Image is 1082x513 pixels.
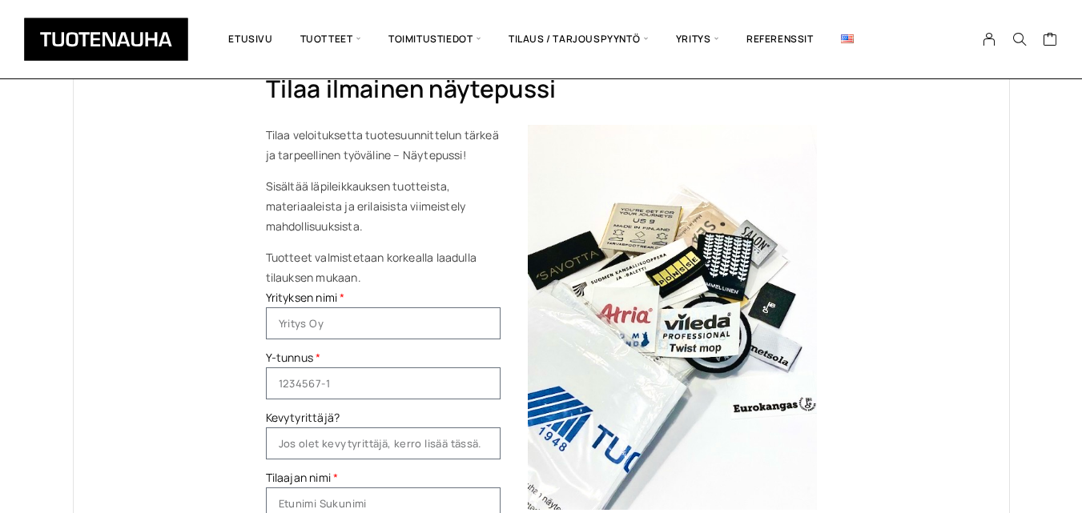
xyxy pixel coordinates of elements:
[266,307,501,339] input: Yritys Oy
[974,32,1005,46] a: My Account
[266,125,501,165] p: Tilaa veloituksetta tuotesuunnittelun tärkeä ja tarpeellinen työväline – Näytepussi!
[266,176,501,236] p: Sisältää läpileikkauksen tuotteista, materiaaleista ja erilaisista viimeistely mahdollisuuksista.
[266,407,340,427] label: Kevytyrittäjä?
[266,77,817,101] h2: Tilaa ilmainen näytepussi
[662,12,733,66] span: Yritys
[287,12,375,66] span: Tuotteet
[215,12,286,66] a: Etusivu
[266,367,501,399] input: 1234567-1
[1004,32,1035,46] button: Search
[24,18,188,61] img: Tuotenauha Oy
[266,247,501,287] p: Tuotteet valmistetaan korkealla laadulla tilauksen mukaan.
[841,34,854,43] img: English
[266,467,338,487] label: Tilaajan nimi
[1043,31,1058,50] a: Cart
[733,12,827,66] a: Referenssit
[266,427,501,459] input: Jos olet kevytyrittäjä, kerro lisää tässä.
[266,287,345,307] label: Yrityksen nimi
[495,12,662,66] span: Tilaus / Tarjouspyyntö
[528,125,817,510] img: Tilaa ja tutustu 1
[375,12,495,66] span: Toimitustiedot
[266,347,321,367] label: Y-tunnus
